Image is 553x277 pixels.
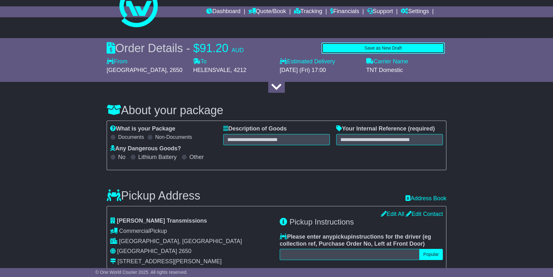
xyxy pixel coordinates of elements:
[381,211,404,217] a: Edit All
[138,154,177,161] label: Lithium Battery
[117,258,222,265] div: [STREET_ADDRESS][PERSON_NAME]
[118,154,125,161] label: No
[107,189,200,202] h3: Pickup Address
[110,145,181,152] label: Any Dangerous Goods?
[119,238,242,244] span: [GEOGRAPHIC_DATA], [GEOGRAPHIC_DATA]
[117,248,177,254] span: [GEOGRAPHIC_DATA]
[366,67,446,74] div: TNT Domestic
[166,67,182,73] span: , 2650
[248,6,286,17] a: Quote/Book
[118,134,144,140] label: Documents
[119,228,150,234] span: Commercial
[419,249,443,260] button: Popular
[200,42,228,55] span: 91.20
[401,6,429,17] a: Settings
[223,125,287,132] label: Description of Goods
[367,6,393,17] a: Support
[280,67,360,74] div: [DATE] (Fri) 17:00
[110,228,273,235] div: Pickup
[110,125,175,132] label: What is your Package
[332,233,351,240] span: pickup
[178,248,191,254] span: 2650
[322,43,445,54] button: Save as New Draft
[406,211,443,217] a: Edit Contact
[280,58,360,65] label: Estimated Delivery
[155,134,192,140] label: Non-Documents
[405,195,446,202] a: Address Book
[280,233,431,247] span: eg collection ref, Purchase Order No, Left at Front Door
[193,67,231,73] span: HELENSVALE
[189,154,204,161] label: Other
[117,218,207,224] span: [PERSON_NAME] Transmissions
[193,58,207,65] label: To
[290,218,354,226] span: Pickup Instructions
[107,104,446,117] h3: About your package
[280,233,443,247] label: Please enter any instructions for the driver ( )
[107,41,244,55] div: Order Details -
[95,270,188,275] span: © One World Courier 2025. All rights reserved.
[336,125,435,132] label: Your Internal Reference (required)
[206,6,240,17] a: Dashboard
[231,47,244,53] span: AUD
[231,67,246,73] span: , 4212
[107,58,127,65] label: From
[330,6,359,17] a: Financials
[294,6,322,17] a: Tracking
[193,42,200,55] span: $
[107,67,166,73] span: [GEOGRAPHIC_DATA]
[366,58,408,65] label: Carrier Name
